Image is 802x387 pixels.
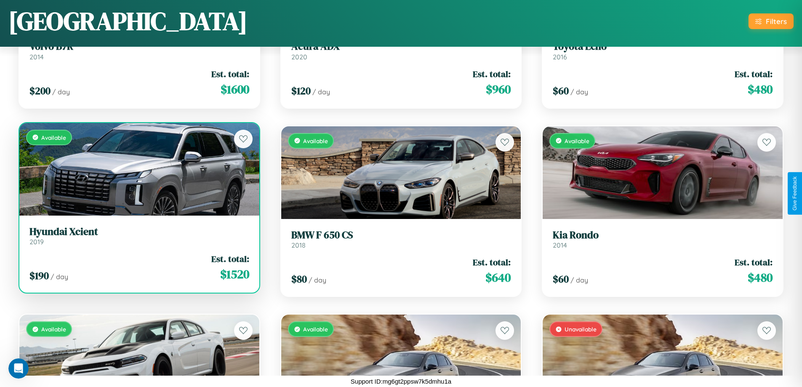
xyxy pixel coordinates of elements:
span: 2014 [553,241,567,249]
button: Filters [749,13,794,29]
div: Filters [766,17,787,26]
span: Available [303,326,328,333]
span: Est. total: [211,68,249,80]
a: BMW F 650 CS2018 [291,229,511,250]
h1: [GEOGRAPHIC_DATA] [8,4,248,38]
span: Est. total: [735,68,773,80]
span: / day [570,276,588,284]
span: Available [41,326,66,333]
a: Acura ADX2020 [291,40,511,61]
span: $ 120 [291,84,311,98]
span: Available [303,137,328,144]
span: / day [309,276,326,284]
span: 2014 [29,53,44,61]
p: Support ID: mg6gt2ppsw7k5dmhu1a [351,376,451,387]
span: $ 960 [486,81,511,98]
span: $ 480 [748,81,773,98]
iframe: Intercom live chat [8,358,29,379]
span: $ 640 [485,269,511,286]
h3: Acura ADX [291,40,511,53]
span: 2018 [291,241,306,249]
h3: Volvo B7R [29,40,249,53]
span: Est. total: [735,256,773,268]
span: $ 1520 [220,266,249,283]
span: Available [41,134,66,141]
span: Est. total: [211,253,249,265]
a: Volvo B7R2014 [29,40,249,61]
a: Hyundai Xcient2019 [29,226,249,246]
span: $ 200 [29,84,51,98]
span: $ 1600 [221,81,249,98]
span: / day [570,88,588,96]
div: Give Feedback [792,176,798,211]
span: 2020 [291,53,307,61]
span: $ 60 [553,272,569,286]
h3: Toyota Echo [553,40,773,53]
span: Est. total: [473,256,511,268]
a: Toyota Echo2016 [553,40,773,61]
a: Kia Rondo2014 [553,229,773,250]
span: / day [51,272,68,281]
span: $ 190 [29,269,49,283]
span: Available [565,137,589,144]
h3: Kia Rondo [553,229,773,241]
span: $ 60 [553,84,569,98]
h3: Hyundai Xcient [29,226,249,238]
span: / day [52,88,70,96]
span: Unavailable [565,326,597,333]
span: $ 80 [291,272,307,286]
span: / day [312,88,330,96]
h3: BMW F 650 CS [291,229,511,241]
span: 2019 [29,238,44,246]
span: Est. total: [473,68,511,80]
span: 2016 [553,53,567,61]
span: $ 480 [748,269,773,286]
